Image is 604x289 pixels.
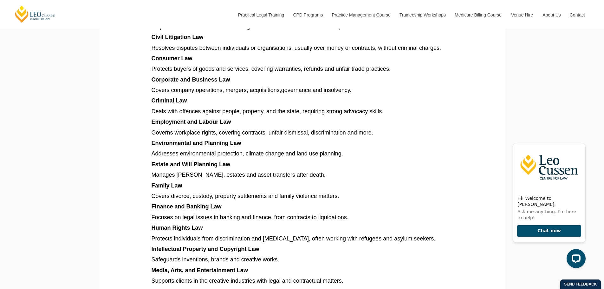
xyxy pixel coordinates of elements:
[450,1,506,29] a: Medicare Billing Course
[280,87,281,93] span: ,
[152,161,231,167] span: Estate and Will Planning Law
[152,172,326,178] span: Manages [PERSON_NAME], estates and asset transfers after death.
[152,45,441,51] span: Resolves disputes between individuals or organisations, usually over money or contracts, without ...
[152,140,241,146] span: Environmental and Planning Law
[152,225,203,231] span: Human Rights Law
[152,129,373,136] span: Governs workplace rights, covering contracts, unfair dismissal, discrimination and more.
[152,235,436,242] span: Protects individuals from discrimination and [MEDICAL_DATA], often working with refugees and asyl...
[288,1,327,29] a: CPD Programs
[152,182,182,189] span: Family Law
[152,55,192,62] span: Consumer Law
[152,246,259,252] span: Intellectual Property and Copyright Law
[152,34,204,40] span: Civil Litigation Law
[152,214,348,220] span: Focuses on legal issues in banking and finance, from contracts to liquidations.
[565,1,590,29] a: Contact
[152,87,280,93] span: Covers company operations, mergers, acquisitions
[152,203,222,210] span: Finance and Banking Law
[152,76,230,83] span: Corporate and Business Law
[538,1,565,29] a: About Us
[395,1,450,29] a: Traineeship Workshops
[233,1,289,29] a: Practical Legal Training
[152,23,343,30] span: Helps individuals or businesses manage debt and severe financial hardship.
[152,108,384,115] span: Deals with offences against people, property, and the state, requiring strong advocacy skills.
[152,66,391,72] span: Protects buyers of goods and services, covering warranties, refunds and unfair trade practices.
[152,150,343,157] span: Addresses environmental protection, climate change and land use planning.
[508,138,588,273] iframe: LiveChat chat widget
[152,278,343,284] span: Supports clients in the creative industries with legal and contractual matters.
[281,87,352,93] span: governance and insolvency.
[152,267,248,273] span: Media, Arts, and Entertainment Law
[152,119,231,125] span: Employment and Labour Law
[152,97,187,104] span: Criminal Law
[152,193,339,199] span: Covers divorce, custody, property settlements and family violence matters.
[327,1,395,29] a: Practice Management Course
[506,1,538,29] a: Venue Hire
[152,256,279,263] span: Safeguards inventions, brands and creative works.
[14,5,56,23] a: [PERSON_NAME] Centre for Law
